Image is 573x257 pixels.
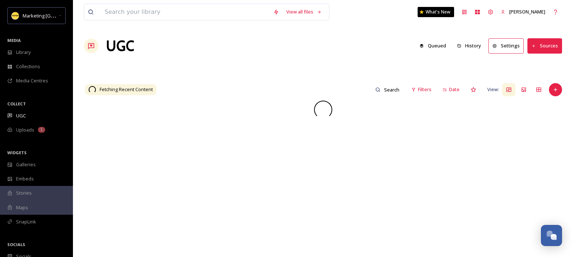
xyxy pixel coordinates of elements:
a: What's New [418,7,454,17]
input: Search [380,82,404,97]
a: [PERSON_NAME] [497,5,549,19]
a: View all files [283,5,325,19]
span: View: [487,86,499,93]
span: Filters [418,86,431,93]
a: History [453,39,489,53]
span: MEDIA [7,38,21,43]
a: Settings [488,38,527,53]
span: Embeds [16,175,34,182]
span: Stories [16,190,32,196]
img: Sheffield%20Sq%20yellow.jpg [12,12,19,19]
span: Uploads [16,126,34,133]
a: UGC [106,35,134,57]
button: Queued [416,39,450,53]
button: Settings [488,38,524,53]
span: Marketing [GEOGRAPHIC_DATA] [23,12,92,19]
span: SOCIALS [7,242,25,247]
a: Queued [416,39,453,53]
span: WIDGETS [7,150,27,155]
span: Fetching Recent Content [100,86,153,93]
span: Galleries [16,161,36,168]
span: SnapLink [16,218,36,225]
span: UGC [16,112,26,119]
span: Maps [16,204,28,211]
button: Open Chat [541,225,562,246]
span: COLLECT [7,101,26,106]
span: Media Centres [16,77,48,84]
button: History [453,39,485,53]
span: Date [449,86,460,93]
button: Sources [527,38,562,53]
div: 1 [38,127,45,133]
input: Search your library [101,4,270,20]
span: Collections [16,63,40,70]
span: [PERSON_NAME] [509,8,545,15]
span: Library [16,49,31,56]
